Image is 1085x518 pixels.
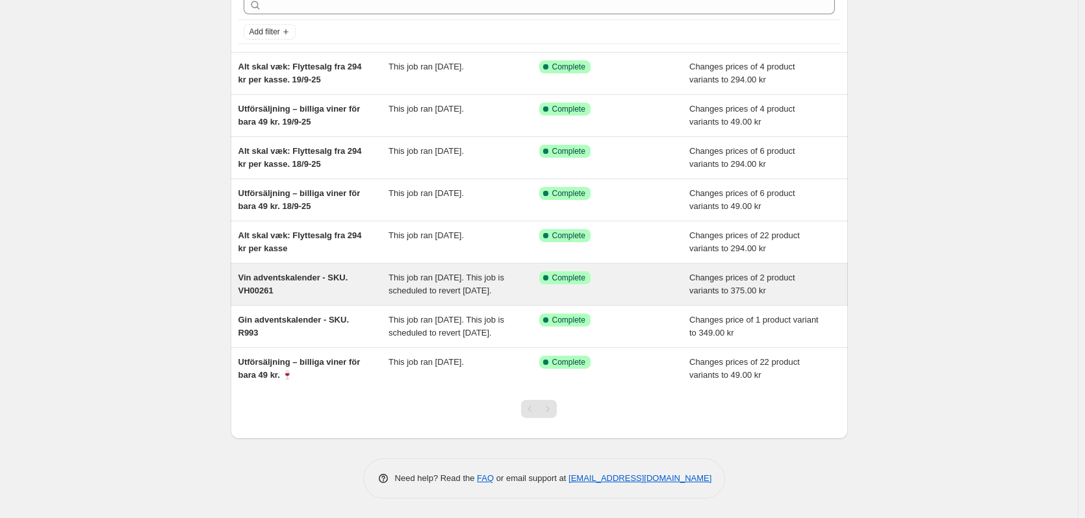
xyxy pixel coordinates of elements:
[238,315,350,338] span: Gin adventskalender - SKU. R993
[389,104,464,114] span: This job ran [DATE].
[389,188,464,198] span: This job ran [DATE].
[244,24,296,40] button: Add filter
[477,473,494,483] a: FAQ
[552,273,585,283] span: Complete
[238,188,361,211] span: Utförsäljning – billiga viner för bara 49 kr. 18/9-25
[689,357,800,380] span: Changes prices of 22 product variants to 49.00 kr
[395,473,478,483] span: Need help? Read the
[689,146,795,169] span: Changes prices of 6 product variants to 294.00 kr
[238,62,362,84] span: Alt skal væk: Flyttesalg fra 294 kr per kasse. 19/9-25
[238,146,362,169] span: Alt skal væk: Flyttesalg fra 294 kr per kasse. 18/9-25
[689,315,819,338] span: Changes price of 1 product variant to 349.00 kr
[689,62,795,84] span: Changes prices of 4 product variants to 294.00 kr
[238,357,361,380] span: Utförsäljning – billiga viner för bara 49 kr. 🍷
[689,273,795,295] span: Changes prices of 2 product variants to 375.00 kr
[389,315,504,338] span: This job ran [DATE]. This job is scheduled to revert [DATE].
[389,230,464,240] span: This job ran [DATE].
[389,273,504,295] span: This job ran [DATE]. This job is scheduled to revert [DATE].
[552,62,585,72] span: Complete
[238,230,362,253] span: Alt skal væk: Flyttesalg fra 294 kr per kasse
[238,273,348,295] span: Vin adventskalender - SKU. VH00261
[552,357,585,367] span: Complete
[552,104,585,114] span: Complete
[552,315,585,325] span: Complete
[494,473,568,483] span: or email support at
[689,230,800,253] span: Changes prices of 22 product variants to 294.00 kr
[249,27,280,37] span: Add filter
[552,146,585,156] span: Complete
[552,188,585,199] span: Complete
[389,357,464,367] span: This job ran [DATE].
[552,230,585,241] span: Complete
[568,473,711,483] a: [EMAIL_ADDRESS][DOMAIN_NAME]
[389,62,464,71] span: This job ran [DATE].
[389,146,464,156] span: This job ran [DATE].
[689,104,795,127] span: Changes prices of 4 product variants to 49.00 kr
[521,400,557,418] nav: Pagination
[689,188,795,211] span: Changes prices of 6 product variants to 49.00 kr
[238,104,361,127] span: Utförsäljning – billiga viner för bara 49 kr. 19/9-25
